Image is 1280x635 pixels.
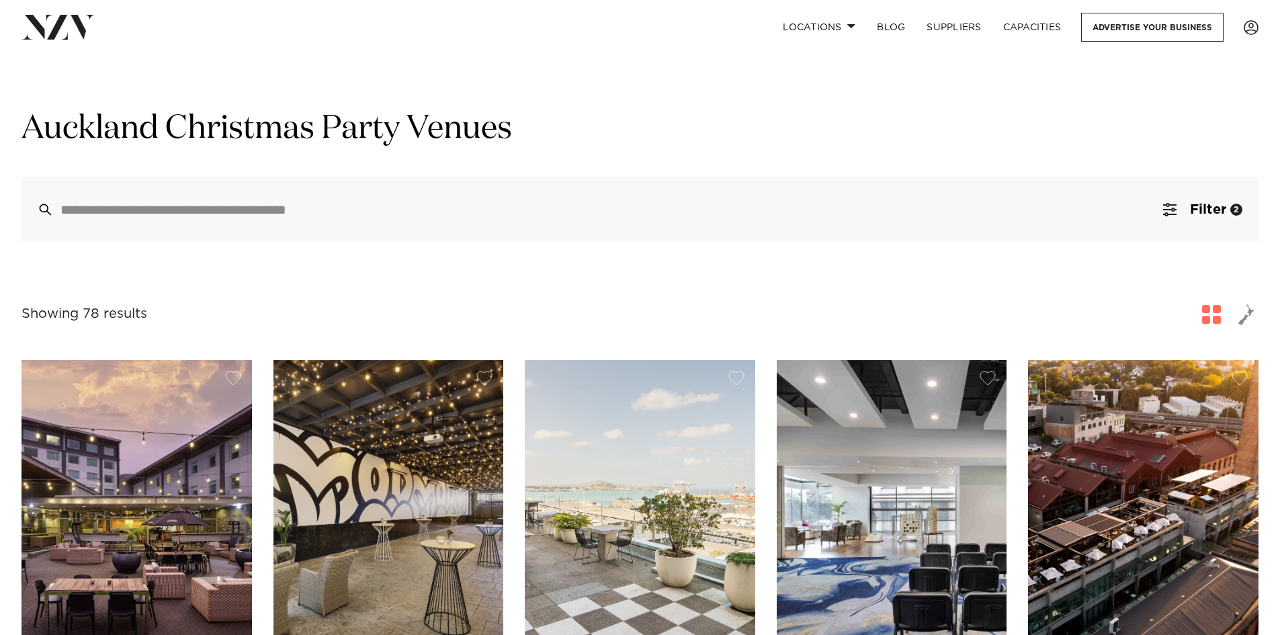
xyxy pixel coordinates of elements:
[916,13,992,42] a: SUPPLIERS
[22,108,1258,151] h1: Auckland Christmas Party Venues
[1147,177,1258,242] button: Filter2
[22,304,147,325] div: Showing 78 results
[22,15,95,39] img: nzv-logo.png
[1081,13,1224,42] a: Advertise your business
[1230,204,1242,216] div: 2
[866,13,916,42] a: BLOG
[772,13,866,42] a: Locations
[992,13,1072,42] a: Capacities
[1190,203,1226,216] span: Filter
